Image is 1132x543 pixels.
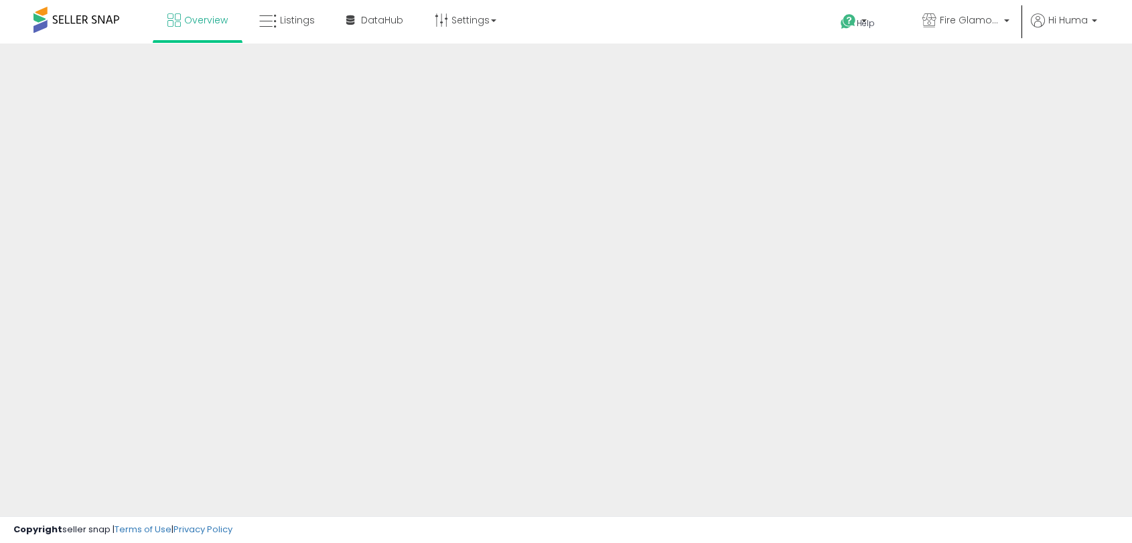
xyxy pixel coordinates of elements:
[830,3,901,44] a: Help
[840,13,857,30] i: Get Help
[1048,13,1088,27] span: Hi Huma
[115,523,171,536] a: Terms of Use
[184,13,228,27] span: Overview
[280,13,315,27] span: Listings
[13,523,62,536] strong: Copyright
[1031,13,1097,44] a: Hi Huma
[361,13,403,27] span: DataHub
[13,524,232,536] div: seller snap | |
[940,13,1000,27] span: Fire Glamour-[GEOGRAPHIC_DATA]
[173,523,232,536] a: Privacy Policy
[857,17,875,29] span: Help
